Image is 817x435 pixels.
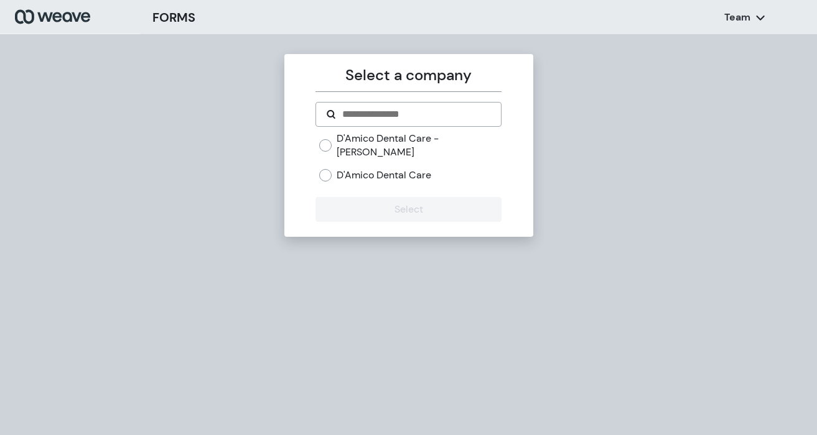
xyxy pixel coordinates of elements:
button: Select [315,197,502,222]
p: Team [724,11,750,24]
label: D'Amico Dental Care [337,168,431,182]
h3: FORMS [152,8,195,27]
label: D'Amico Dental Care - [PERSON_NAME] [337,132,502,158]
p: Select a company [315,64,502,86]
input: Search [341,107,491,122]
